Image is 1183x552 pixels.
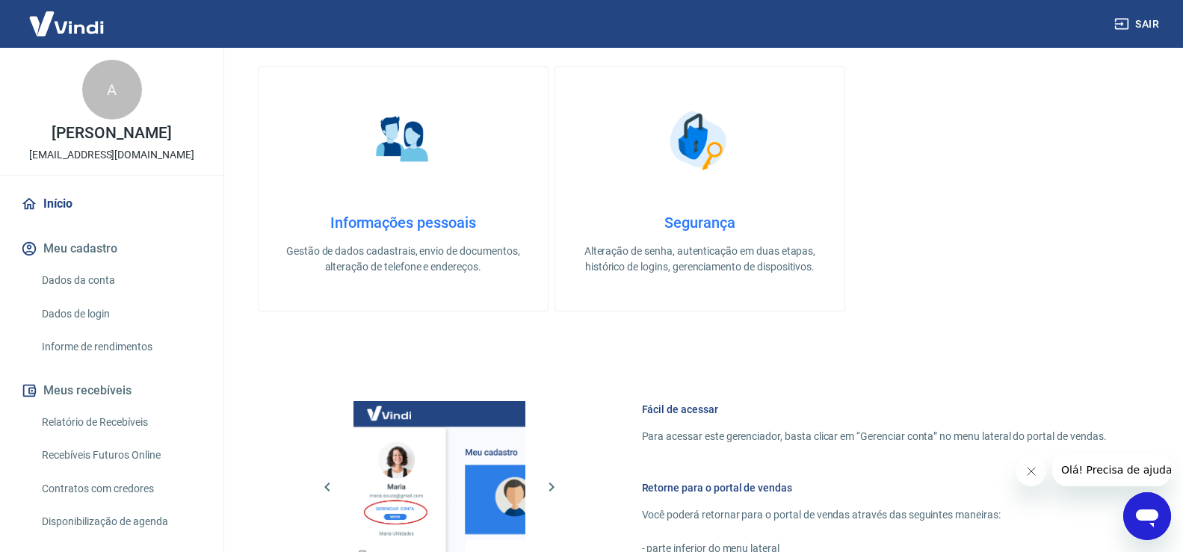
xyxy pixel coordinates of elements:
[1111,10,1165,38] button: Sair
[642,480,1107,495] h6: Retorne para o portal de vendas
[36,407,206,438] a: Relatório de Recebíveis
[29,147,194,163] p: [EMAIL_ADDRESS][DOMAIN_NAME]
[258,66,549,311] a: Informações pessoaisInformações pessoaisGestão de dados cadastrais, envio de documentos, alteraçã...
[1016,456,1046,486] iframe: Fechar mensagem
[1123,492,1171,540] iframe: Botão para abrir a janela de mensagens
[579,214,821,232] h4: Segurança
[642,429,1107,444] p: Para acessar este gerenciador, basta clicar em “Gerenciar conta” no menu lateral do portal de ven...
[36,299,206,329] a: Dados de login
[365,103,440,178] img: Informações pessoais
[36,265,206,296] a: Dados da conta
[282,214,524,232] h4: Informações pessoais
[18,1,115,46] img: Vindi
[282,244,524,275] p: Gestão de dados cadastrais, envio de documentos, alteração de telefone e endereços.
[662,103,737,178] img: Segurança
[555,66,845,311] a: SegurançaSegurançaAlteração de senha, autenticação em duas etapas, histórico de logins, gerenciam...
[36,506,206,537] a: Disponibilização de agenda
[642,507,1107,523] p: Você poderá retornar para o portal de vendas através das seguintes maneiras:
[9,10,126,22] span: Olá! Precisa de ajuda?
[52,125,171,141] p: [PERSON_NAME]
[36,440,206,471] a: Recebíveis Futuros Online
[18,187,206,220] a: Início
[82,60,142,120] div: A
[18,232,206,265] button: Meu cadastro
[579,244,821,275] p: Alteração de senha, autenticação em duas etapas, histórico de logins, gerenciamento de dispositivos.
[18,374,206,407] button: Meus recebíveis
[36,332,206,362] a: Informe de rendimentos
[1052,453,1171,486] iframe: Mensagem da empresa
[36,474,206,504] a: Contratos com credores
[642,402,1107,417] h6: Fácil de acessar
